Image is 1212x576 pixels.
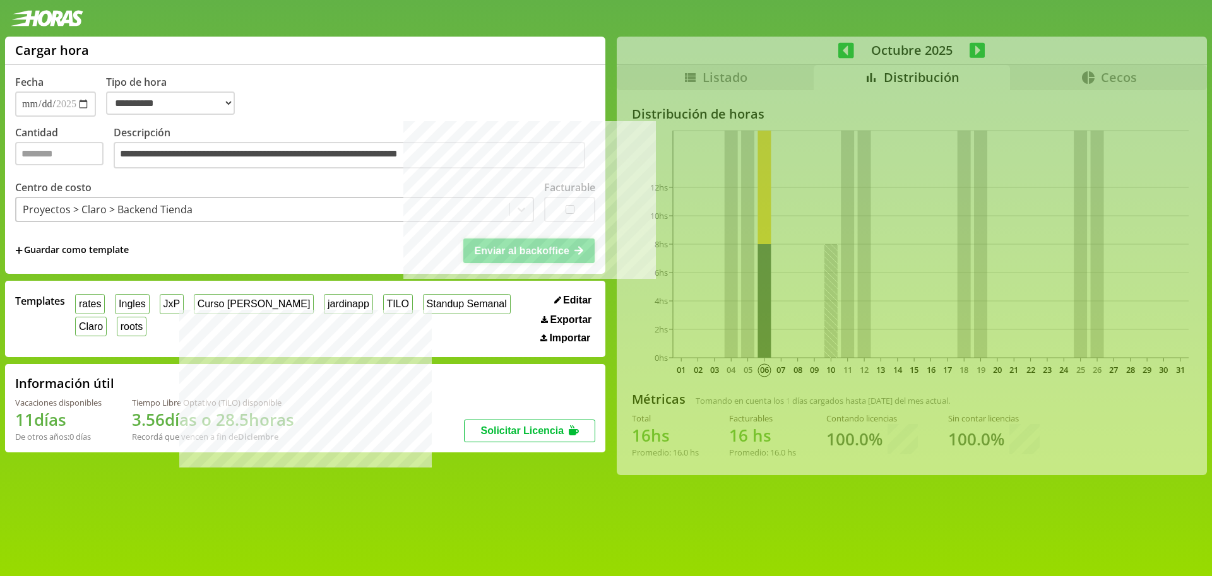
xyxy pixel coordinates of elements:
[117,317,146,336] button: roots
[132,408,294,431] h1: 3.56 días o 28.5 horas
[15,294,65,308] span: Templates
[15,142,104,165] input: Cantidad
[550,314,592,326] span: Exportar
[537,314,595,326] button: Exportar
[15,244,23,257] span: +
[114,142,585,168] textarea: Descripción
[544,180,595,194] label: Facturable
[75,294,105,314] button: rates
[15,180,92,194] label: Centro de costo
[15,375,114,392] h2: Información útil
[106,91,235,115] select: Tipo de hora
[114,126,595,172] label: Descripción
[15,42,89,59] h1: Cargar hora
[15,244,129,257] span: +Guardar como template
[115,294,149,314] button: Ingles
[15,408,102,431] h1: 11 días
[238,431,278,442] b: Diciembre
[160,294,184,314] button: JxP
[23,203,193,216] div: Proyectos > Claro > Backend Tienda
[75,317,107,336] button: Claro
[15,126,114,172] label: Cantidad
[480,425,564,436] span: Solicitar Licencia
[15,397,102,408] div: Vacaciones disponibles
[464,420,595,442] button: Solicitar Licencia
[550,294,596,307] button: Editar
[15,75,44,89] label: Fecha
[423,294,511,314] button: Standup Semanal
[106,75,245,117] label: Tipo de hora
[563,295,591,306] span: Editar
[15,431,102,442] div: De otros años: 0 días
[132,431,294,442] div: Recordá que vencen a fin de
[324,294,372,314] button: jardinapp
[475,245,569,256] span: Enviar al backoffice
[194,294,314,314] button: Curso [PERSON_NAME]
[463,238,595,262] button: Enviar al backoffice
[549,332,590,344] span: Importar
[383,294,413,314] button: TILO
[132,397,294,408] div: Tiempo Libre Optativo (TiLO) disponible
[10,10,83,26] img: logotipo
